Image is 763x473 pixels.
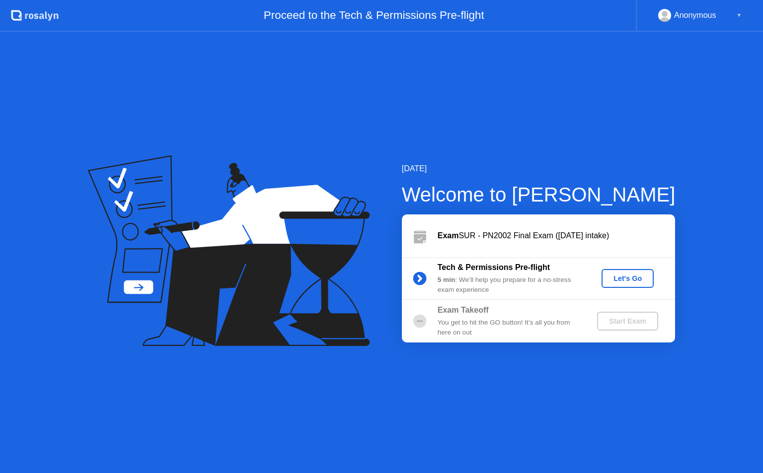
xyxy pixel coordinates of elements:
b: Tech & Permissions Pre-flight [438,263,550,271]
button: Start Exam [597,312,658,331]
div: [DATE] [402,163,676,175]
button: Let's Go [602,269,654,288]
div: Anonymous [674,9,716,22]
div: You get to hit the GO button! It’s all you from here on out [438,318,581,338]
div: SUR - PN2002 Final Exam ([DATE] intake) [438,230,675,242]
b: Exam [438,231,459,240]
b: Exam Takeoff [438,306,489,314]
div: Welcome to [PERSON_NAME] [402,180,676,209]
div: Start Exam [601,317,654,325]
div: Let's Go [606,274,650,282]
div: : We’ll help you prepare for a no-stress exam experience [438,275,581,295]
b: 5 min [438,276,456,283]
div: ▼ [737,9,742,22]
